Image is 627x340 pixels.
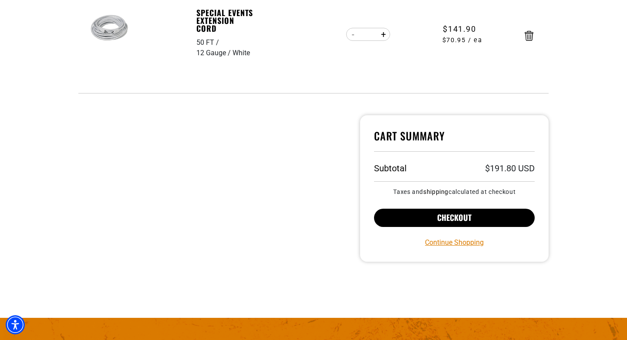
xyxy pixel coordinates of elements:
h3: Subtotal [374,164,407,173]
div: White [233,48,250,58]
p: $191.80 USD [485,164,535,173]
h4: Cart Summary [374,129,535,152]
input: Quantity for Special Events Extension Cord [360,27,377,42]
div: Accessibility Menu [6,315,25,334]
a: Remove Special Events Extension Cord - 50 FT / 12 Gauge / White [525,33,533,39]
span: $141.90 [443,23,476,35]
button: Checkout [374,209,535,227]
a: shipping [423,188,448,195]
small: Taxes and calculated at checkout [374,189,535,195]
a: Continue Shopping [425,237,484,248]
span: $70.95 / ea [416,36,509,45]
div: 50 FT [196,37,221,48]
img: white [82,10,137,50]
div: 12 Gauge [196,48,233,58]
a: Special Events Extension Cord [196,9,256,32]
